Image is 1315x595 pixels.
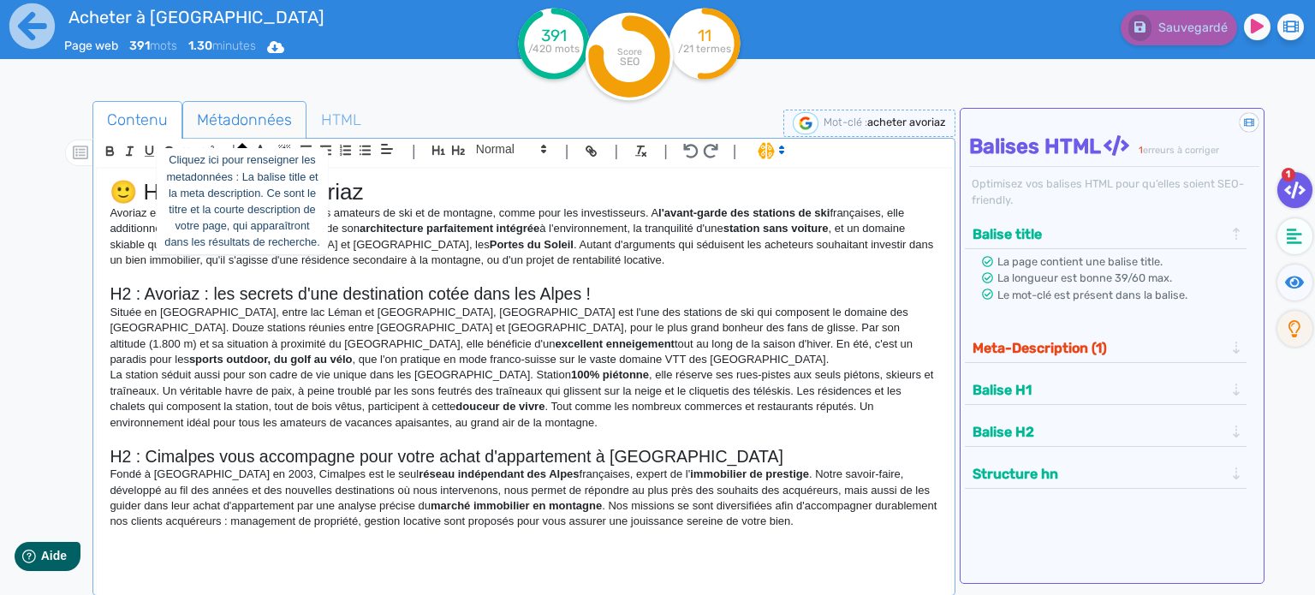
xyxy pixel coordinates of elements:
[969,176,1258,208] div: Optimisez vos balises HTML pour qu’elles soient SEO-friendly.
[541,26,567,45] tspan: 391
[189,353,353,366] strong: sports outdoor, du golf au vélo
[614,140,618,163] span: |
[824,116,867,128] span: Mot-clé :
[455,400,544,413] strong: douceur de vivre
[565,140,569,163] span: |
[110,447,938,467] h2: H2 : Cimalpes vous accompagne pour votre achat d'appartement à [GEOGRAPHIC_DATA]
[967,418,1229,446] button: Balise H2
[157,148,328,253] div: Cliquez ici pour renseigner les metadonnées : La balise title et la meta description. Ce sont le ...
[967,334,1243,362] div: Meta-Description (1)
[231,140,235,163] span: |
[110,467,938,530] p: Fondé à [GEOGRAPHIC_DATA] en 2003, Cimalpes est le seul françaises, expert de l' . Notre savoir-f...
[110,205,938,269] p: Avoriaz est une destination de choix pour les amateurs de ski et de montagne, comme pour les inve...
[129,39,150,53] b: 391
[183,97,306,143] span: Métadonnées
[617,46,642,57] tspan: Score
[1121,10,1237,45] button: Sauvegardé
[307,97,375,143] span: HTML
[110,305,938,368] p: Située en [GEOGRAPHIC_DATA], entre lac Léman et [GEOGRAPHIC_DATA], [GEOGRAPHIC_DATA] est l'une de...
[1282,168,1295,181] span: 1
[110,284,938,304] h2: H2 : Avoriaz : les secrets d'une destination cotée dans les Alpes !
[997,255,1163,268] span: La page contient une balise title.
[658,206,830,219] strong: l'avant-garde des stations de ski
[110,179,938,205] h1: 🙂 H1 : Acheter à Avoriaz
[967,220,1229,248] button: Balise title
[967,460,1243,488] div: Structure hn
[182,101,306,140] a: MétadonnéesCliquez ici pour renseigner les metadonnées : La balise title et la meta description. ...
[750,140,790,161] span: I.Assistant
[64,3,459,31] input: title
[967,460,1229,488] button: Structure hn
[663,140,668,163] span: |
[967,376,1243,404] div: Balise H1
[1143,145,1219,156] span: erreurs à corriger
[997,271,1172,284] span: La longueur est bonne 39/60 max.
[967,418,1243,446] div: Balise H2
[188,39,212,53] b: 1.30
[1139,145,1143,156] span: 1
[188,39,256,53] span: minutes
[969,134,1258,159] h4: Balises HTML
[92,101,182,140] a: Contenu
[306,101,376,140] a: HTML
[412,140,416,163] span: |
[698,26,711,45] tspan: 11
[967,220,1243,248] div: Balise title
[967,376,1229,404] button: Balise H1
[867,116,946,128] span: acheter avoriaz
[678,43,731,55] tspan: /21 termes
[690,467,809,480] strong: immobilier de prestige
[360,222,539,235] strong: architecture parfaitement intégrée
[419,467,579,480] strong: réseau indépendant des Alpes
[64,39,118,53] span: Page web
[1158,21,1228,35] span: Sauvegardé
[375,139,399,159] span: Aligment
[490,238,574,251] strong: Portes du Soleil
[110,367,938,431] p: La station séduit aussi pour son cadre de vie unique dans les [GEOGRAPHIC_DATA]. Station , elle r...
[431,499,602,512] strong: marché immobilier en montagne
[93,97,181,143] span: Contenu
[793,112,818,134] img: google-serp-logo.png
[620,55,640,68] tspan: SEO
[555,337,674,350] strong: excellent enneigement
[723,222,829,235] strong: station sans voiture
[733,140,737,163] span: |
[571,368,649,381] strong: 100% piétonne
[528,43,580,55] tspan: /420 mots
[967,334,1229,362] button: Meta-Description (1)
[997,289,1187,301] span: Le mot-clé est présent dans la balise.
[129,39,177,53] span: mots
